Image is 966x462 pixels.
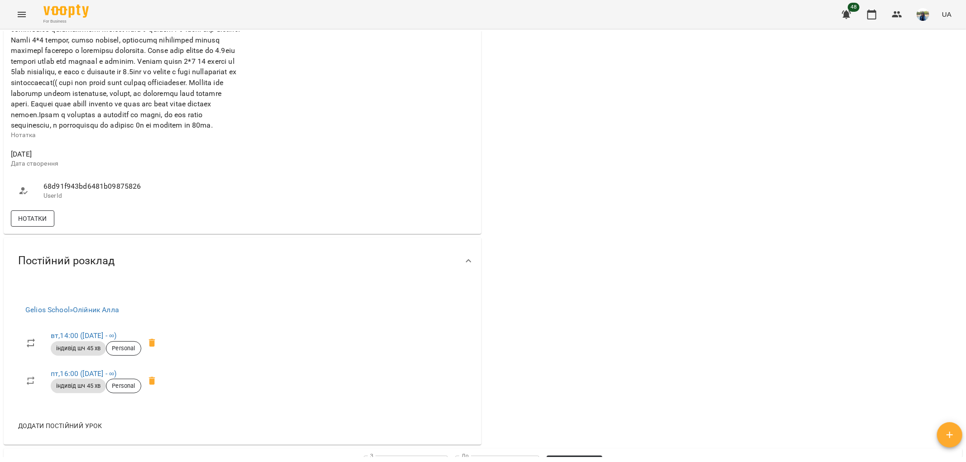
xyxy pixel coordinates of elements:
p: Дата створення [11,159,240,168]
a: пт,16:00 ([DATE] - ∞) [51,369,116,378]
span: Видалити приватний урок Олійник Алла вт 14:00 клієнта Гладкова Марія [141,332,163,354]
span: Додати постійний урок [18,420,102,431]
span: Постійний розклад [18,254,115,268]
button: UA [938,6,955,23]
span: Personal [106,382,140,390]
span: індивід шч 45 хв [51,382,106,390]
img: 79bf113477beb734b35379532aeced2e.jpg [917,8,929,21]
span: Personal [106,344,140,352]
button: Додати постійний урок [14,418,106,434]
span: For Business [43,19,89,24]
span: UA [942,10,952,19]
span: 48 [848,3,860,12]
a: вт,14:00 ([DATE] - ∞) [51,331,116,340]
div: Постійний розклад [4,238,481,284]
a: Gelios School»Олійник Алла [25,305,119,314]
span: Нотатки [18,213,47,224]
p: Нотатка [11,131,240,140]
span: індивід шч 45 хв [51,344,106,352]
button: Нотатки [11,210,54,227]
span: 68d91f943bd6481b09875826 [43,181,233,192]
span: [DATE] [11,149,240,160]
button: Menu [11,4,33,25]
img: Voopty Logo [43,5,89,18]
span: Видалити приватний урок Олійник Алла пт 16:00 клієнта Гладкова Марія [141,370,163,392]
p: UserId [43,191,233,200]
